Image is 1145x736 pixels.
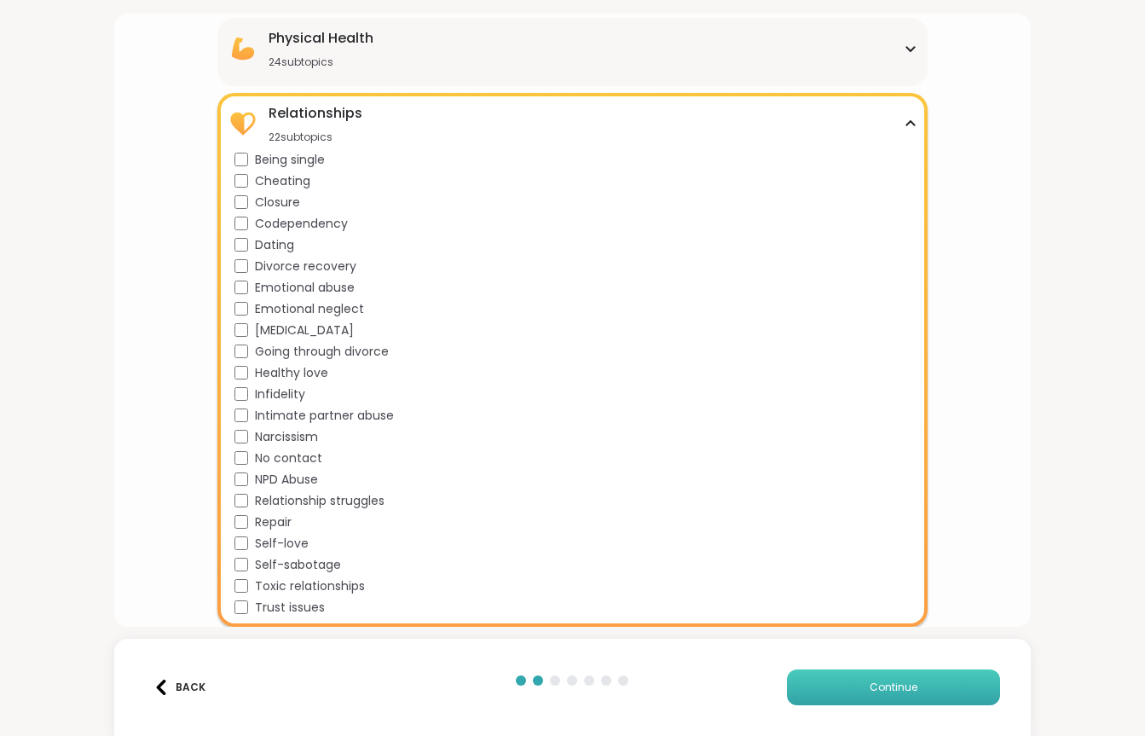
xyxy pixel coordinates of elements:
[255,407,394,425] span: Intimate partner abuse
[255,194,300,212] span: Closure
[269,130,362,144] div: 22 subtopics
[255,556,341,574] span: Self-sabotage
[255,577,365,595] span: Toxic relationships
[787,669,1000,705] button: Continue
[255,151,325,169] span: Being single
[255,385,305,403] span: Infidelity
[870,680,917,695] span: Continue
[255,343,389,361] span: Going through divorce
[255,599,325,617] span: Trust issues
[255,258,356,275] span: Divorce recovery
[269,103,362,124] div: Relationships
[255,449,322,467] span: No contact
[145,669,213,705] button: Back
[255,322,354,339] span: [MEDICAL_DATA]
[255,236,294,254] span: Dating
[255,513,292,531] span: Repair
[255,492,385,510] span: Relationship struggles
[255,471,318,489] span: NPD Abuse
[269,28,373,49] div: Physical Health
[255,279,355,297] span: Emotional abuse
[269,55,373,69] div: 24 subtopics
[255,172,310,190] span: Cheating
[255,535,309,553] span: Self-love
[255,215,348,233] span: Codependency
[255,428,318,446] span: Narcissism
[255,300,364,318] span: Emotional neglect
[255,364,328,382] span: Healthy love
[153,680,205,695] div: Back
